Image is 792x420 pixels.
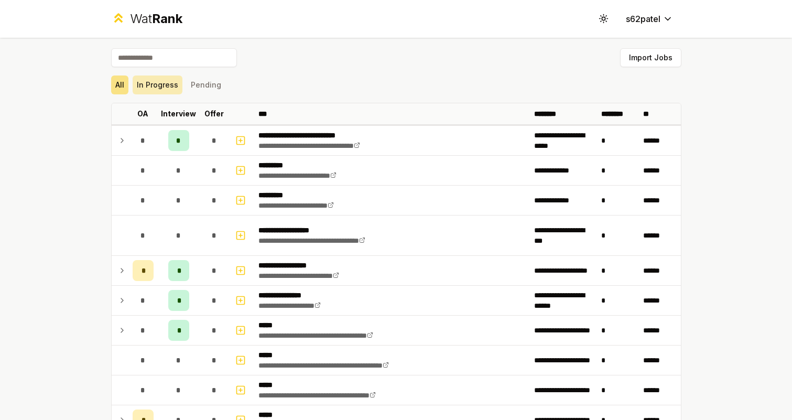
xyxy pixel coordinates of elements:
[620,48,681,67] button: Import Jobs
[130,10,182,27] div: Wat
[617,9,681,28] button: s62patel
[111,76,128,94] button: All
[626,13,660,25] span: s62patel
[204,109,224,119] p: Offer
[187,76,225,94] button: Pending
[161,109,196,119] p: Interview
[111,10,183,27] a: WatRank
[152,11,182,26] span: Rank
[137,109,148,119] p: OA
[133,76,182,94] button: In Progress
